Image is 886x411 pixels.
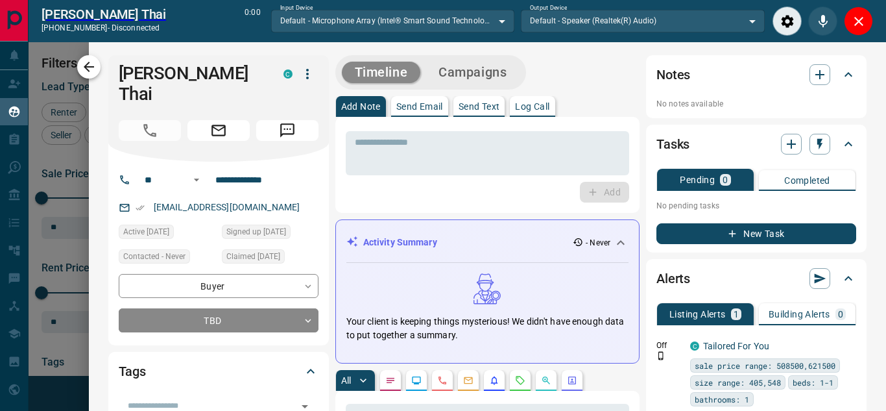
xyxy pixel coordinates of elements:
button: New Task [656,223,856,244]
h2: Tags [119,361,146,382]
label: Input Device [280,4,313,12]
div: Audio Settings [772,6,802,36]
h2: Notes [656,64,690,85]
div: Tasks [656,129,856,160]
svg: Opportunities [541,375,551,386]
label: Output Device [530,4,567,12]
div: Sun Jan 21 2024 [222,249,318,268]
p: 1 [734,310,739,319]
div: Alerts [656,263,856,294]
span: sale price range: 508500,621500 [695,359,835,372]
div: Notes [656,59,856,90]
button: Timeline [342,62,421,83]
span: Active [DATE] [123,225,169,238]
span: Signed up [DATE] [226,225,286,238]
h1: [PERSON_NAME] Thai [119,63,264,105]
span: size range: 405,548 [695,376,781,389]
div: Default - Speaker (Realtek(R) Audio) [521,10,765,32]
span: beds: 1-1 [793,376,833,389]
p: No pending tasks [656,196,856,216]
div: Mute [808,6,837,36]
p: Send Email [396,102,443,111]
div: TBD [119,308,318,332]
span: Message [256,120,318,141]
p: Building Alerts [769,310,830,319]
svg: Email Verified [136,203,145,212]
svg: Notes [385,375,396,386]
span: bathrooms: 1 [695,393,749,406]
span: disconnected [112,23,160,32]
div: Close [844,6,873,36]
div: Activity Summary- Never [346,230,629,255]
svg: Lead Browsing Activity [411,375,422,386]
svg: Push Notification Only [656,351,665,360]
div: Sun Jan 21 2024 [222,225,318,243]
div: condos.ca [690,342,699,351]
p: Log Call [515,102,549,111]
span: Contacted - Never [123,250,186,263]
a: Tailored For You [703,341,769,351]
p: No notes available [656,98,856,110]
p: Off [656,340,682,351]
h2: [PERSON_NAME] Thai [42,6,166,22]
button: Campaigns [425,62,520,83]
svg: Calls [437,375,448,386]
h2: Tasks [656,134,689,155]
span: Claimed [DATE] [226,250,280,263]
p: Send Text [459,102,500,111]
h2: Alerts [656,268,690,289]
div: condos.ca [283,69,293,79]
p: - Never [586,237,610,249]
svg: Emails [463,375,473,386]
svg: Requests [515,375,525,386]
div: Tags [119,356,318,387]
p: Pending [680,175,715,184]
span: Call [119,120,181,141]
p: Activity Summary [363,236,437,249]
p: 0 [723,175,728,184]
p: Your client is keeping things mysterious! We didn't have enough data to put together a summary. [346,315,629,342]
button: Open [189,172,204,188]
div: Buyer [119,274,318,298]
p: 0:00 [245,6,260,36]
p: Completed [784,176,830,185]
p: All [341,376,352,385]
svg: Agent Actions [567,375,577,386]
p: 0 [838,310,843,319]
div: Mon Jan 22 2024 [119,225,215,243]
a: [EMAIL_ADDRESS][DOMAIN_NAME] [154,202,300,212]
span: Email [187,120,250,141]
p: [PHONE_NUMBER] - [42,22,166,34]
p: Add Note [341,102,381,111]
p: Listing Alerts [669,310,726,319]
div: Default - Microphone Array (Intel® Smart Sound Technology for Digital Microphones) [271,10,515,32]
svg: Listing Alerts [489,375,499,386]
